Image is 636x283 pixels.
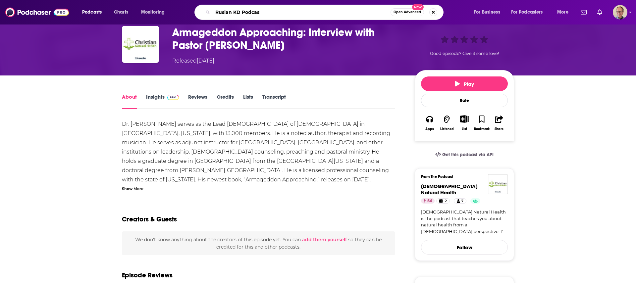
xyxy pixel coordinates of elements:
span: Monitoring [141,8,165,17]
span: More [557,8,568,17]
button: Bookmark [473,111,490,135]
a: 2 [436,198,450,204]
span: Play [455,81,474,87]
a: 7 [454,198,466,204]
a: Show notifications dropdown [578,7,589,18]
img: Podchaser - Follow, Share and Rate Podcasts [5,6,69,19]
div: List [462,127,467,131]
a: About [122,94,137,109]
img: Podchaser Pro [167,95,179,100]
button: Share [491,111,508,135]
div: Dr. [PERSON_NAME] serves as the Lead [DEMOGRAPHIC_DATA] of [DEMOGRAPHIC_DATA] in [GEOGRAPHIC_DATA... [122,119,395,240]
span: New [412,4,424,10]
h3: Episode Reviews [122,271,173,279]
span: [DEMOGRAPHIC_DATA] Natural Health [421,183,478,196]
a: Reviews [188,94,207,109]
button: open menu [507,7,553,18]
a: Charts [110,7,132,18]
button: add them yourself [302,237,347,242]
span: 2 [445,198,447,205]
button: Show profile menu [613,5,627,20]
span: 7 [461,198,463,205]
a: Show notifications dropdown [595,7,605,18]
span: Charts [114,8,128,17]
a: 54 [421,198,435,204]
span: Podcasts [82,8,102,17]
span: Get this podcast via API [442,152,494,158]
a: [DEMOGRAPHIC_DATA] Natural Health is the podcast that teaches you about natural health from a [DE... [421,209,508,235]
button: open menu [469,7,508,18]
a: Transcript [262,94,286,109]
img: Christian Natural Health [488,174,508,194]
div: Search podcasts, credits, & more... [201,5,450,20]
a: Credits [217,94,234,109]
button: open menu [553,7,577,18]
div: Listened [440,127,454,131]
a: Lists [243,94,253,109]
button: Apps [421,111,438,135]
button: open menu [78,7,110,18]
div: Released [DATE] [172,57,214,65]
div: Apps [425,127,434,131]
button: Open AdvancedNew [391,8,424,16]
button: open menu [136,7,173,18]
span: Open Advanced [394,11,421,14]
div: Rate [421,94,508,107]
span: 54 [427,198,432,205]
a: Get this podcast via API [430,147,499,163]
a: Christian Natural Health [421,183,478,196]
button: Follow [421,240,508,255]
div: Bookmark [474,127,490,131]
span: For Business [474,8,500,17]
div: Share [495,127,503,131]
a: InsightsPodchaser Pro [146,94,179,109]
h1: Armageddon Approaching: Interview with Pastor David Cooper [172,26,404,52]
span: Good episode? Give it some love! [430,51,499,56]
span: Logged in as tommy.lynch [613,5,627,20]
img: Armageddon Approaching: Interview with Pastor David Cooper [122,26,159,63]
h3: From The Podcast [421,174,503,179]
div: Show More ButtonList [456,111,473,135]
span: We don't know anything about the creators of this episode yet . You can so they can be credited f... [135,237,382,250]
span: For Podcasters [511,8,543,17]
input: Search podcasts, credits, & more... [213,7,391,18]
button: Play [421,76,508,91]
button: Listened [438,111,455,135]
img: User Profile [613,5,627,20]
button: Show More Button [457,115,471,122]
h2: Creators & Guests [122,215,177,223]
